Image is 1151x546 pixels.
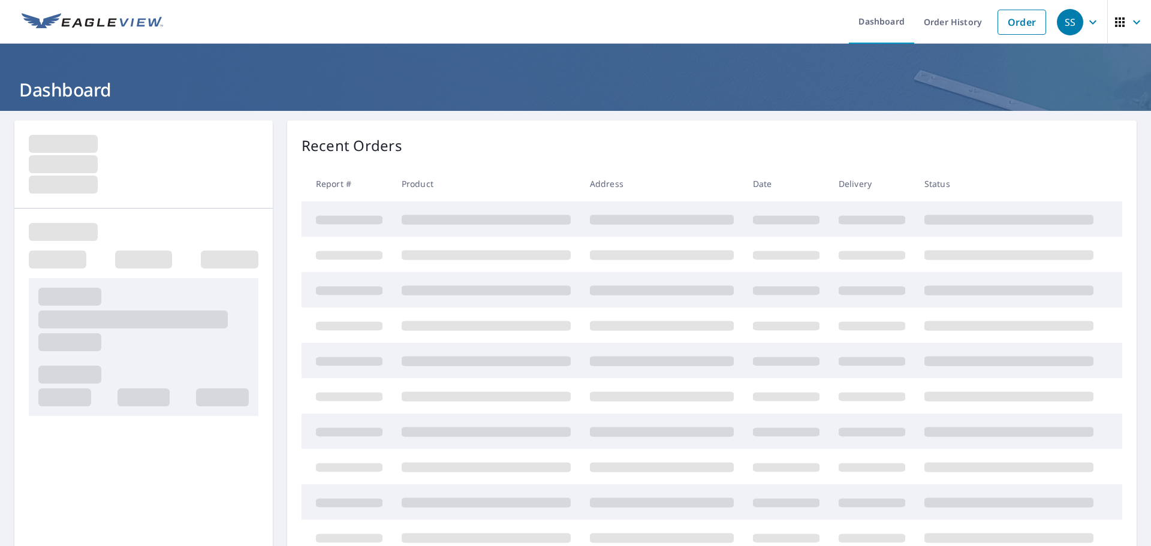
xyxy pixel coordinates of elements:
[829,166,915,201] th: Delivery
[1057,9,1083,35] div: SS
[14,77,1137,102] h1: Dashboard
[580,166,743,201] th: Address
[998,10,1046,35] a: Order
[302,166,392,201] th: Report #
[743,166,829,201] th: Date
[302,135,402,156] p: Recent Orders
[915,166,1103,201] th: Status
[22,13,163,31] img: EV Logo
[392,166,580,201] th: Product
